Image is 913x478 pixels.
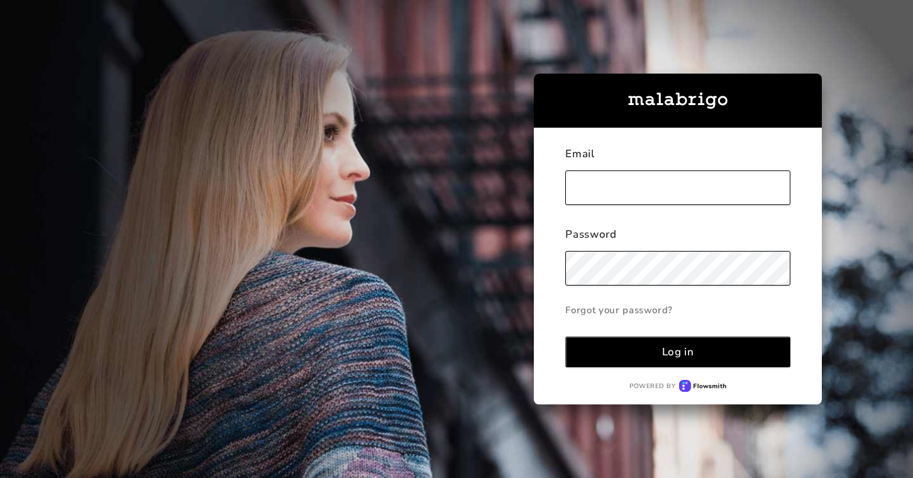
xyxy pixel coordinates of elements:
div: Log in [662,345,694,359]
a: Powered byFlowsmith logo [565,380,790,392]
img: Flowsmith logo [679,380,726,392]
div: Password [565,227,790,251]
p: Powered by [629,382,675,391]
a: Forgot your password? [565,297,790,323]
img: malabrigo-logo [628,92,728,109]
div: Email [565,147,790,170]
button: Log in [565,336,790,367]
